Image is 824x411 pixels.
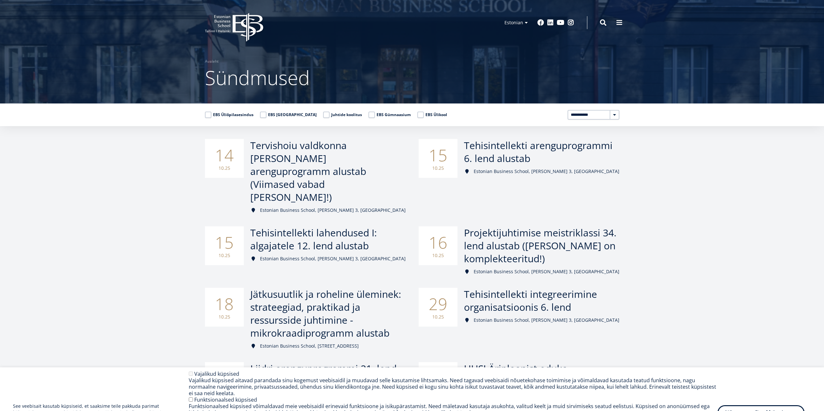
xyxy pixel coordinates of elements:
[464,268,619,275] div: Estonian Business School, [PERSON_NAME] 3, [GEOGRAPHIC_DATA]
[323,112,362,118] label: Juhtide koolitus
[419,139,457,178] div: 15
[419,362,457,401] div: 04
[464,226,616,265] span: Projektijuhtimise meistriklassi 34. lend alustab ([PERSON_NAME] on komplekteeritud!)
[464,168,619,175] div: Estonian Business School, [PERSON_NAME] 3, [GEOGRAPHIC_DATA]
[464,287,597,314] span: Tehisintellekti integreerimine organisatsioonis 6. lend
[464,317,619,323] div: Estonian Business School, [PERSON_NAME] 3, [GEOGRAPHIC_DATA]
[205,58,219,65] a: Avaleht
[537,19,544,26] a: Facebook
[250,287,401,340] span: Jätkusuutlik ja roheline üleminek: strateegiad, praktikad ja ressursside juhtimine - mikrokraadip...
[205,139,244,178] div: 14
[368,112,411,118] label: EBS Gümnaasium
[464,362,601,401] span: UUS! Äriplaanist eduka ettevõtteni koolitusprogramm alustab
[211,165,237,171] small: 10.25
[250,139,366,204] span: Tervishoiu valdkonna [PERSON_NAME] arenguprogramm alustab (Viimased vabad [PERSON_NAME]!)
[205,288,244,327] div: 18
[547,19,554,26] a: Linkedin
[417,112,447,118] label: EBS Ülikool
[194,370,239,377] label: Vajalikud küpsised
[425,314,451,320] small: 10.25
[425,252,451,259] small: 10.25
[194,396,257,403] label: Funktsionaalsed küpsised
[250,343,406,349] div: Estonian Business School, [STREET_ADDRESS]
[464,139,613,165] span: Tehisintellekti arenguprogrammi 6. lend alustab
[205,65,619,91] h1: Sündmused
[250,226,377,252] span: Tehisintellekti lahendused I: algajatele 12. lend alustab
[211,252,237,259] small: 10.25
[425,165,451,171] small: 10.25
[205,112,254,118] label: EBS Üliõpilasesindus
[250,207,406,213] div: Estonian Business School, [PERSON_NAME] 3, [GEOGRAPHIC_DATA]
[205,226,244,265] div: 15
[260,112,317,118] label: EBS [GEOGRAPHIC_DATA]
[419,226,457,265] div: 16
[211,314,237,320] small: 10.25
[189,377,717,396] div: Vajalikud küpsised aitavad parandada sinu kogemust veebisaidil ja muudavad selle kasutamise lihts...
[250,255,406,262] div: Estonian Business School, [PERSON_NAME] 3, [GEOGRAPHIC_DATA]
[568,19,574,26] a: Instagram
[419,288,457,327] div: 29
[557,19,564,26] a: Youtube
[205,362,244,401] div: 04
[250,362,397,388] span: Liidri arenguprogrammi 21. lend alustab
